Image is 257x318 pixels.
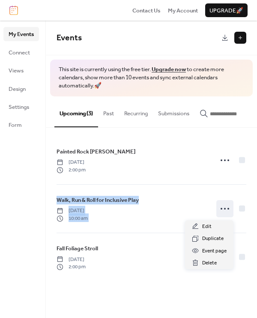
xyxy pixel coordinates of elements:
span: 2:00 pm [57,166,86,174]
span: Views [9,66,24,75]
a: Views [3,63,39,77]
span: 10:00 am [57,215,88,222]
button: Upgrade🚀 [205,3,248,17]
a: Upgrade now [152,64,186,75]
a: Contact Us [132,6,161,15]
span: Events [57,30,82,46]
a: My Account [168,6,198,15]
span: Delete [202,259,217,267]
a: My Events [3,27,39,41]
img: logo [9,6,18,15]
span: Edit [202,222,212,231]
span: This site is currently using the free tier. to create more calendars, show more than 10 events an... [59,66,244,90]
a: Design [3,82,39,96]
span: Design [9,85,26,93]
span: Settings [9,103,29,111]
a: Form [3,118,39,132]
a: Fall Foliage Stroll [57,244,98,253]
span: Duplicate [202,234,224,243]
span: [DATE] [57,207,88,215]
span: Event page [202,247,227,255]
span: My Events [9,30,34,39]
span: [DATE] [57,256,86,264]
button: Upcoming (3) [54,96,98,127]
button: Past [98,96,119,126]
span: 2:00 pm [57,263,86,271]
span: Connect [9,48,30,57]
a: Walk, Run & Roll for Inclusive Play [57,195,139,205]
a: Settings [3,100,39,114]
span: Upgrade 🚀 [209,6,243,15]
span: Form [9,121,22,129]
button: Submissions [153,96,194,126]
a: Painted Rock [PERSON_NAME] [57,147,135,156]
span: Fall Foliage Stroll [57,244,98,253]
span: Painted Rock [PERSON_NAME] [57,147,135,156]
button: Recurring [119,96,153,126]
span: [DATE] [57,159,86,166]
a: Connect [3,45,39,59]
